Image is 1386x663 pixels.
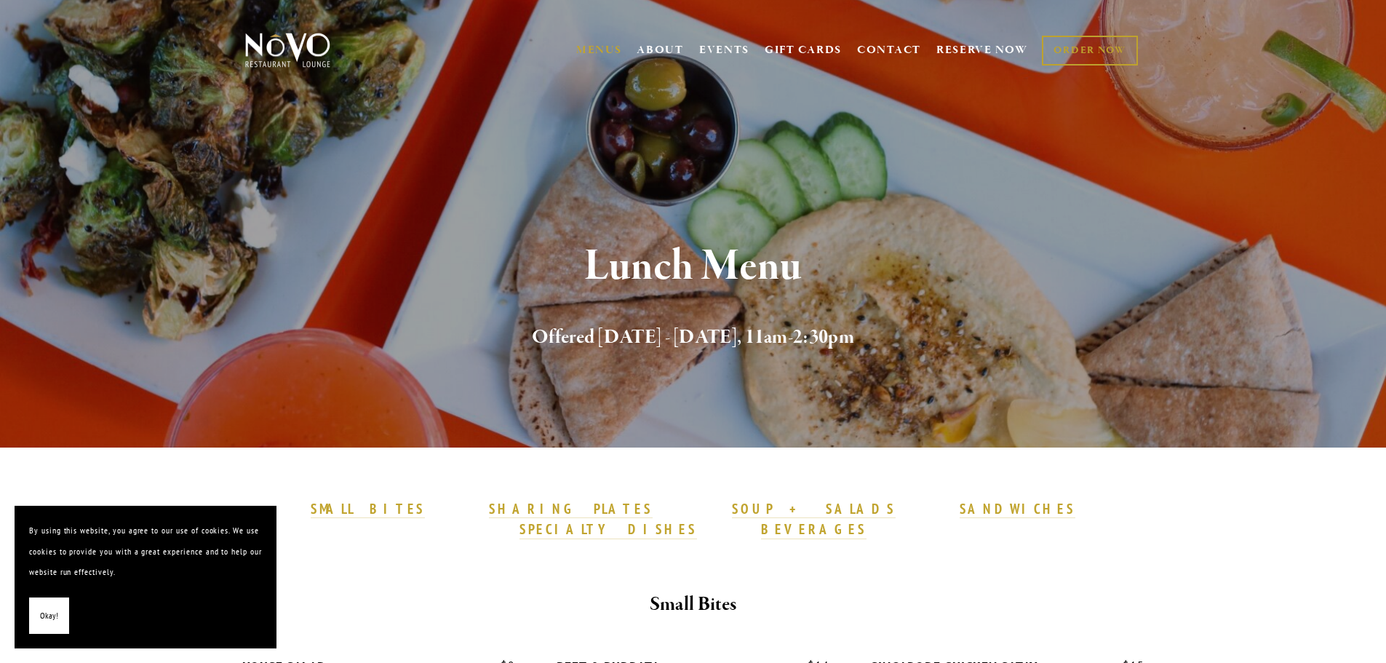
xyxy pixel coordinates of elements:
[650,592,736,617] strong: Small Bites
[857,36,921,64] a: CONTACT
[936,36,1028,64] a: RESERVE NOW
[29,520,262,583] p: By using this website, you agree to our use of cookies. We use cookies to provide you with a grea...
[732,500,895,517] strong: SOUP + SALADS
[576,43,622,57] a: MENUS
[15,506,276,648] section: Cookie banner
[732,500,895,519] a: SOUP + SALADS
[519,520,697,539] a: SPECIALTY DISHES
[489,500,652,517] strong: SHARING PLATES
[637,43,684,57] a: ABOUT
[761,520,867,538] strong: BEVERAGES
[311,500,425,519] a: SMALL BITES
[242,32,333,68] img: Novo Restaurant &amp; Lounge
[765,36,842,64] a: GIFT CARDS
[761,520,867,539] a: BEVERAGES
[699,43,749,57] a: EVENTS
[960,500,1076,517] strong: SANDWICHES
[311,500,425,517] strong: SMALL BITES
[29,598,69,635] button: Okay!
[519,520,697,538] strong: SPECIALTY DISHES
[489,500,652,519] a: SHARING PLATES
[269,322,1118,353] h2: Offered [DATE] - [DATE], 11am-2:30pm
[960,500,1076,519] a: SANDWICHES
[269,243,1118,290] h1: Lunch Menu
[1042,36,1137,65] a: ORDER NOW
[40,606,58,627] span: Okay!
